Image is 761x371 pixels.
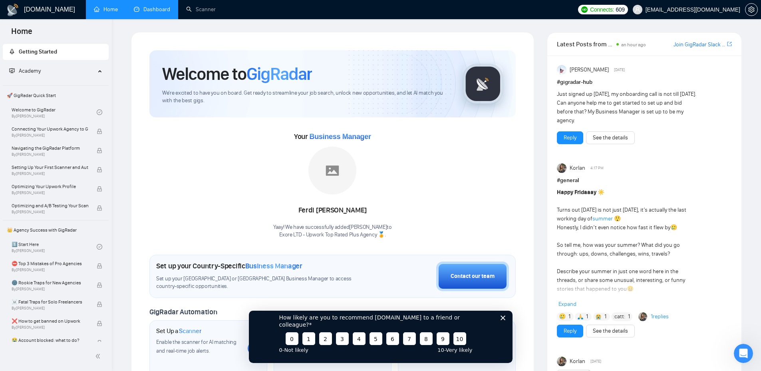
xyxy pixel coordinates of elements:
span: lock [97,205,102,211]
span: lock [97,148,102,153]
img: Korlan [638,312,647,321]
span: :catt: [613,312,625,321]
span: lock [97,129,102,134]
span: 👑 Agency Success with GigRadar [4,222,108,238]
strong: Happy Fridaaay [557,189,596,196]
h1: # gigradar-hub [557,78,732,87]
li: Getting Started [3,44,109,60]
span: check-circle [97,244,102,250]
span: Korlan [570,357,585,366]
span: 1 [628,313,630,321]
span: Korlan [570,164,585,173]
span: check-circle [97,109,102,115]
span: 😄 [627,286,634,292]
span: lock [97,167,102,173]
span: We're excited to have you on board. Get ready to streamline your job search, unlock new opportuni... [162,89,450,105]
span: Enable the scanner for AI matching and real-time job alerts. [156,339,236,354]
span: setting [745,6,757,13]
span: lock [97,263,102,269]
span: Getting Started [19,48,57,55]
img: 🙏 [578,314,583,319]
button: Reply [557,325,583,337]
span: Optimizing Your Upwork Profile [12,183,88,190]
span: lock [97,186,102,192]
span: lock [97,340,102,345]
a: 1️⃣ Start HereBy[PERSON_NAME] [12,238,97,256]
img: upwork-logo.png [581,6,588,13]
span: By [PERSON_NAME] [12,171,88,176]
div: Yaay! We have successfully added [PERSON_NAME] to [273,224,392,239]
span: By [PERSON_NAME] [12,287,88,292]
div: Just signed up [DATE], my onboarding call is not till [DATE]. Can anyone help me to get started t... [557,90,697,125]
span: [DATE] [590,358,601,365]
span: By [PERSON_NAME] [12,325,88,330]
button: See the details [586,131,635,144]
h1: Welcome to [162,63,312,85]
button: See the details [586,325,635,337]
span: 🥲 [670,224,677,231]
a: See the details [593,327,628,335]
span: user [635,7,640,12]
span: Business Manager [245,262,302,270]
span: By [PERSON_NAME] [12,210,88,214]
span: 609 [616,5,624,14]
span: Setting Up Your First Scanner and Auto-Bidder [12,163,88,171]
span: 1 [568,313,570,321]
iframe: Опрос от GigRadar.io [249,311,513,363]
a: summer [592,215,613,222]
span: Your [294,132,371,141]
span: ❌ How to get banned on Upwork [12,317,88,325]
a: homeHome [94,6,118,13]
span: By [PERSON_NAME] [12,133,88,138]
span: 😭 Account blocked: what to do? [12,336,88,344]
span: 🥲 [559,312,566,321]
span: double-left [95,352,103,360]
a: setting [745,6,758,13]
span: Connects: [590,5,614,14]
span: 4:17 PM [590,165,604,172]
span: lock [97,321,102,326]
span: By [PERSON_NAME] [12,152,88,157]
button: Reply [557,131,583,144]
span: ⛔ Top 3 Mistakes of Pro Agencies [12,260,88,268]
img: gigradar-logo.png [463,64,503,104]
a: 1replies [651,313,669,321]
a: Reply [564,133,576,142]
span: 🚀 GigRadar Quick Start [4,87,108,103]
span: Academy [19,67,41,74]
a: export [727,40,732,48]
div: Turns out [DATE] is not just [DATE], it’s actually the last working day of Honestly, I didn’t eve... [557,188,697,320]
span: 🌚 Rookie Traps for New Agencies [12,279,88,287]
span: ☠️ Fatal Traps for Solo Freelancers [12,298,88,306]
h1: # general [557,176,732,185]
div: Ferdi [PERSON_NAME] [273,204,392,217]
button: setting [745,3,758,16]
span: [PERSON_NAME] [570,65,609,74]
span: Latest Posts from the GigRadar Community [557,39,614,49]
img: logo [6,4,19,16]
span: lock [97,282,102,288]
span: By [PERSON_NAME] [12,268,88,272]
span: 1 [604,313,606,321]
a: Reply [564,327,576,335]
a: searchScanner [186,6,216,13]
span: [DATE] [614,66,625,73]
span: 1 [586,313,588,321]
div: Contact our team [451,272,495,281]
h1: Set up your Country-Specific [156,262,302,270]
span: 😲 [614,215,621,222]
img: Anisuzzaman Khan [557,65,566,75]
span: Expand [558,301,576,308]
img: 😭 [596,314,601,319]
